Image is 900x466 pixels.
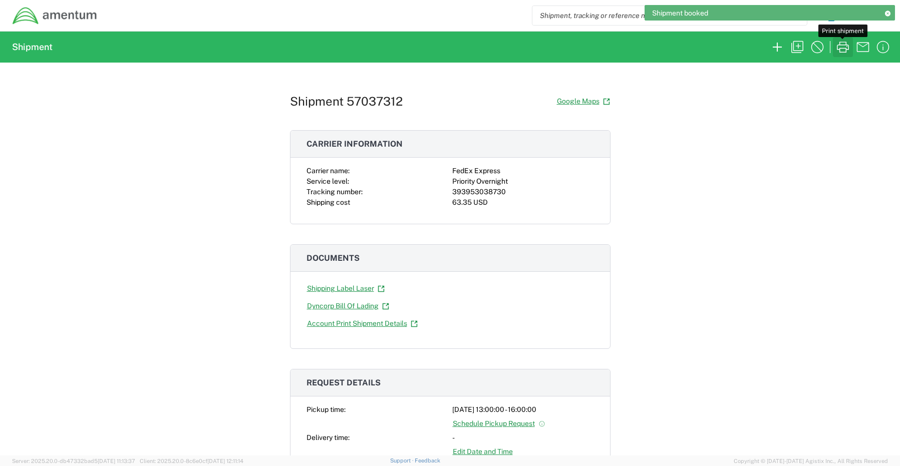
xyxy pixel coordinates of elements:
span: Server: 2025.20.0-db47332bad5 [12,458,135,464]
a: Edit Date and Time [452,443,513,460]
a: Support [390,457,415,463]
span: Carrier information [307,139,403,149]
span: Client: 2025.20.0-8c6e0cf [140,458,243,464]
a: Schedule Pickup Request [452,415,546,432]
a: Shipping Label Laser [307,280,385,297]
span: [DATE] 11:13:37 [98,458,135,464]
span: [DATE] 12:11:14 [207,458,243,464]
span: Carrier name: [307,167,350,175]
a: Google Maps [556,93,611,110]
div: 63.35 USD [452,197,594,208]
h1: Shipment 57037312 [290,94,403,109]
a: Feedback [415,457,440,463]
span: Request details [307,378,381,387]
div: FedEx Express [452,166,594,176]
span: Tracking number: [307,188,363,196]
img: dyncorp [12,7,98,25]
input: Shipment, tracking or reference number [532,6,792,25]
div: [DATE] 13:00:00 - 16:00:00 [452,404,594,415]
span: Delivery time: [307,433,350,441]
span: Pickup time: [307,405,346,413]
span: Shipment booked [652,9,708,18]
h2: Shipment [12,41,53,53]
span: Shipping cost [307,198,350,206]
div: 393953038730 [452,187,594,197]
span: Copyright © [DATE]-[DATE] Agistix Inc., All Rights Reserved [734,456,888,465]
span: Documents [307,253,360,263]
div: Priority Overnight [452,176,594,187]
span: Service level: [307,177,349,185]
a: Dyncorp Bill Of Lading [307,297,390,315]
a: Account Print Shipment Details [307,315,418,332]
div: - [452,432,594,443]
